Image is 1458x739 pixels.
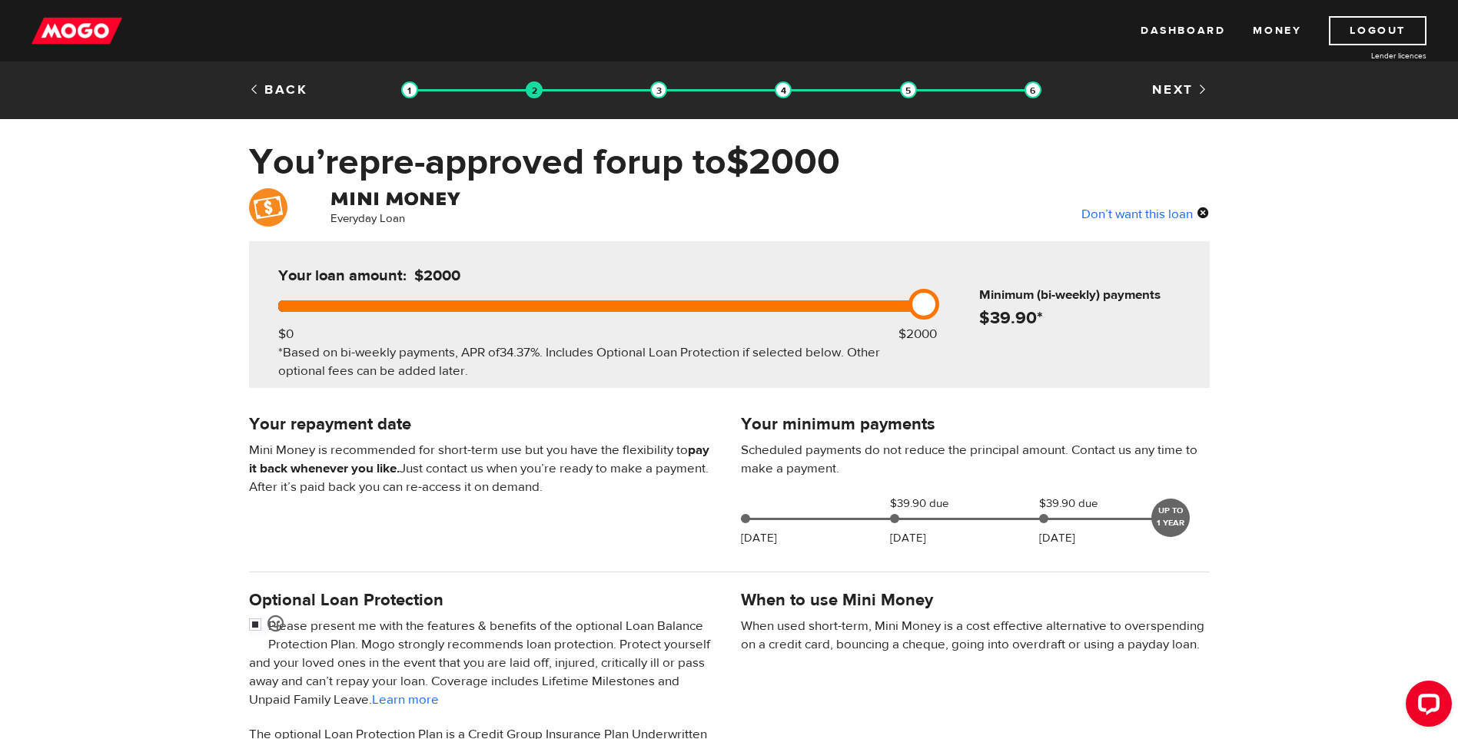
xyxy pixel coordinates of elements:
div: Don’t want this loan [1081,204,1210,224]
h5: Your loan amount: [278,267,592,285]
a: Next [1152,81,1209,98]
p: [DATE] [741,529,777,548]
img: transparent-188c492fd9eaac0f573672f40bb141c2.gif [900,81,917,98]
h4: Optional Loan Protection [249,589,718,611]
div: $2000 [898,325,937,343]
h1: You’re pre-approved for up to [249,142,1210,182]
a: Dashboard [1141,16,1225,45]
p: [DATE] [890,529,926,548]
div: UP TO 1 YEAR [1151,499,1190,537]
img: transparent-188c492fd9eaac0f573672f40bb141c2.gif [775,81,792,98]
div: $0 [278,325,294,343]
b: pay it back whenever you like. [249,442,709,477]
a: Money [1253,16,1301,45]
h4: Your repayment date [249,413,718,435]
span: 34.37% [500,344,540,361]
img: transparent-188c492fd9eaac0f573672f40bb141c2.gif [650,81,667,98]
span: $39.90 due [890,495,967,513]
p: [DATE] [1039,529,1075,548]
img: transparent-188c492fd9eaac0f573672f40bb141c2.gif [1025,81,1041,98]
a: Learn more [372,691,439,708]
img: transparent-188c492fd9eaac0f573672f40bb141c2.gif [526,81,543,98]
div: *Based on bi-weekly payments, APR of . Includes Optional Loan Protection if selected below. Other... [278,343,918,380]
p: Please present me with the features & benefits of the optional Loan Balance Protection Plan. Mogo... [249,617,718,709]
a: Back [249,81,308,98]
iframe: LiveChat chat widget [1393,674,1458,739]
span: $39.90 due [1039,495,1116,513]
a: Logout [1329,16,1426,45]
img: mogo_logo-11ee424be714fa7cbb0f0f49df9e16ec.png [32,16,122,45]
h4: When to use Mini Money [741,589,933,611]
a: Lender licences [1311,50,1426,61]
span: 39.90 [990,307,1037,329]
h4: $ [979,307,1204,329]
h4: Your minimum payments [741,413,1210,435]
span: $2000 [726,139,840,185]
img: transparent-188c492fd9eaac0f573672f40bb141c2.gif [401,81,418,98]
input: <span class="smiley-face happy"></span> [249,617,268,636]
span: $2000 [414,266,460,285]
p: When used short-term, Mini Money is a cost effective alternative to overspending on a credit card... [741,617,1210,654]
p: Scheduled payments do not reduce the principal amount. Contact us any time to make a payment. [741,441,1210,478]
p: Mini Money is recommended for short-term use but you have the flexibility to Just contact us when... [249,441,718,496]
h6: Minimum (bi-weekly) payments [979,286,1204,304]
